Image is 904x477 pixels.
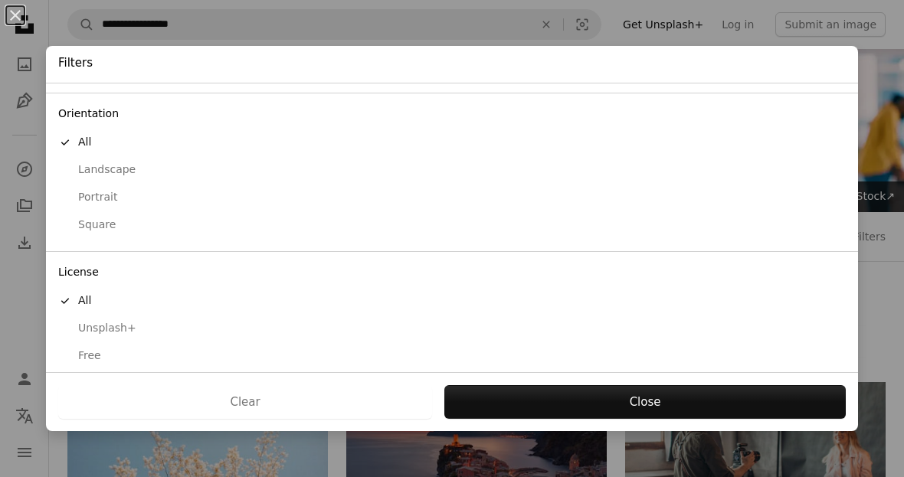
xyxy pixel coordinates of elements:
[46,129,858,156] button: All
[58,55,93,71] h4: Filters
[58,293,846,309] div: All
[46,100,858,129] div: Orientation
[58,348,846,364] div: Free
[58,190,846,205] div: Portrait
[46,287,858,315] button: All
[58,162,846,178] div: Landscape
[46,211,858,239] button: Square
[46,156,858,184] button: Landscape
[58,385,432,419] button: Clear
[58,217,846,233] div: Square
[58,135,846,150] div: All
[58,321,846,336] div: Unsplash+
[444,385,846,419] button: Close
[46,258,858,287] div: License
[46,315,858,342] button: Unsplash+
[46,342,858,370] button: Free
[46,184,858,211] button: Portrait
